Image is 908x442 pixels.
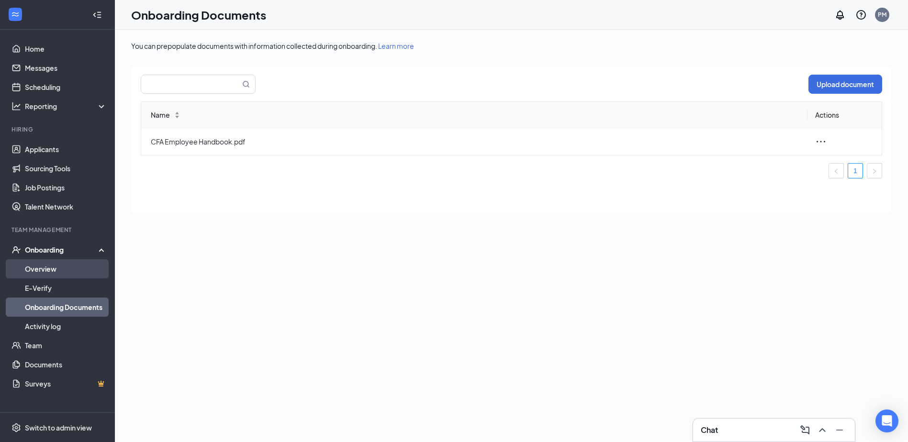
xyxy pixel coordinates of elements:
div: Switch to admin view [25,423,92,432]
svg: Settings [11,423,21,432]
a: Overview [25,259,107,278]
a: Team [25,336,107,355]
div: Open Intercom Messenger [875,409,898,432]
a: Documents [25,355,107,374]
div: You can prepopulate documents with information collected during onboarding. [131,41,892,51]
button: ChevronUp [815,422,830,438]
a: Home [25,39,107,58]
div: Team Management [11,226,105,234]
li: Next Page [867,163,882,178]
a: E-Verify [25,278,107,298]
th: Actions [807,102,882,128]
h3: Chat [701,425,718,435]
a: Talent Network [25,197,107,216]
a: Onboarding Documents [25,298,107,317]
button: ComposeMessage [797,422,813,438]
a: Job Postings [25,178,107,197]
span: ↑ [174,112,180,115]
svg: QuestionInfo [855,9,867,21]
span: Name [151,110,170,120]
a: Activity log [25,317,107,336]
svg: WorkstreamLogo [11,10,20,19]
div: Reporting [25,101,107,111]
span: left [833,168,839,174]
svg: ChevronUp [817,424,828,436]
span: CFA Employee Handbook.pdf [151,136,800,147]
div: Hiring [11,125,105,133]
li: 1 [848,163,863,178]
svg: MagnifyingGlass [242,80,250,88]
svg: ComposeMessage [799,424,811,436]
div: PM [878,11,886,19]
button: Minimize [832,422,847,438]
a: SurveysCrown [25,374,107,393]
svg: UserCheck [11,245,21,254]
a: Scheduling [25,77,107,97]
span: ↓ [174,115,180,118]
button: Upload document [808,75,882,94]
a: 1 [848,164,863,178]
svg: Analysis [11,101,21,111]
svg: Collapse [92,10,102,20]
button: left [829,163,844,178]
svg: Minimize [834,424,845,436]
a: Sourcing Tools [25,159,107,178]
div: Onboarding [25,245,99,254]
a: Applicants [25,140,107,159]
span: ellipsis [815,136,827,147]
span: right [872,168,877,174]
h1: Onboarding Documents [131,7,266,23]
button: right [867,163,882,178]
svg: Notifications [834,9,846,21]
li: Previous Page [829,163,844,178]
a: Messages [25,58,107,77]
a: Learn more [378,42,414,50]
